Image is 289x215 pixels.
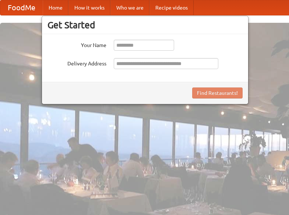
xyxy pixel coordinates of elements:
[47,58,106,67] label: Delivery Address
[47,40,106,49] label: Your Name
[68,0,110,15] a: How it works
[192,87,243,98] button: Find Restaurants!
[43,0,68,15] a: Home
[149,0,194,15] a: Recipe videos
[0,0,43,15] a: FoodMe
[110,0,149,15] a: Who we are
[47,19,243,31] h3: Get Started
